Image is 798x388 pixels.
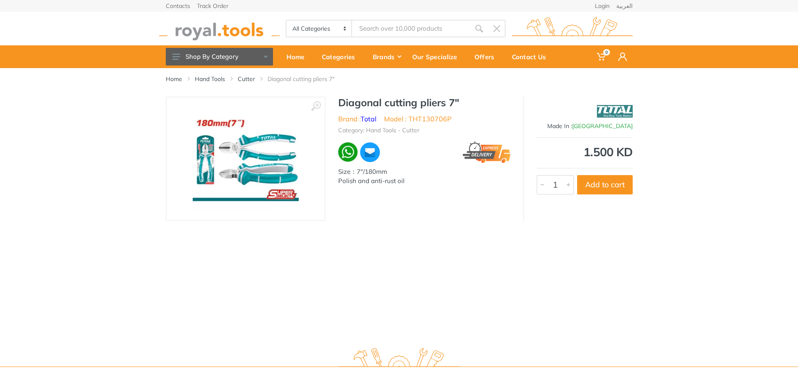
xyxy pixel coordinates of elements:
[572,122,633,130] span: [GEOGRAPHIC_DATA]
[469,45,506,68] a: Offers
[591,45,612,68] a: 0
[469,48,506,66] div: Offers
[603,49,610,55] span: 0
[338,142,358,162] img: wa.webp
[361,115,376,123] a: Total
[463,142,511,163] img: express.png
[316,45,367,68] a: Categories
[316,48,367,66] div: Categories
[597,101,633,122] img: Total
[512,17,633,40] img: royal.tools Logo
[286,21,353,37] select: Category
[537,122,633,131] div: Made In :
[339,348,459,371] img: royal.tools Logo
[195,75,225,83] a: Hand Tools
[268,75,347,83] li: Diagonal cutting pliers 7"
[166,75,633,83] nav: breadcrumb
[238,75,255,83] a: Cutter
[359,142,381,163] img: ma.webp
[406,45,469,68] a: Our Specialize
[595,3,610,9] a: Login
[193,106,299,212] img: Royal Tools - Diagonal cutting pliers 7
[506,45,558,68] a: Contact Us
[384,114,451,124] li: Model : THT130706P
[281,45,316,68] a: Home
[159,17,280,40] img: royal.tools Logo
[166,3,190,9] a: Contacts
[577,175,633,194] button: Add to cart
[166,48,273,66] button: Shop By Category
[197,3,228,9] a: Track Order
[406,48,469,66] div: Our Specialize
[338,167,511,177] div: Size：7"/180mm
[506,48,558,66] div: Contact Us
[367,48,406,66] div: Brands
[338,126,419,135] li: Category: Hand Tools - Cutter
[281,48,316,66] div: Home
[166,75,182,83] a: Home
[338,114,376,124] li: Brand :
[616,3,633,9] a: العربية
[338,176,511,186] div: Polish and anti-rust oil
[338,97,511,109] h1: Diagonal cutting pliers 7"
[537,146,633,158] div: 1.500 KD
[352,20,470,37] input: Site search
